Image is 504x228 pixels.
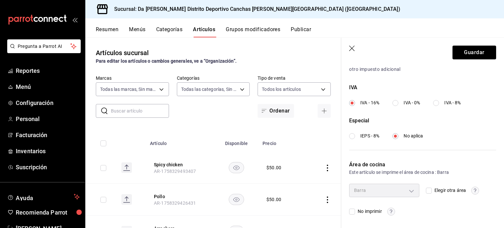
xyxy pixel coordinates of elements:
[16,208,80,217] span: Recomienda Parrot
[258,76,331,80] label: Tipo de venta
[154,193,206,200] button: edit-product-location
[96,26,118,37] button: Resumen
[349,161,496,169] div: Área de cocina
[111,104,169,117] input: Buscar artículo
[349,169,496,176] div: Este artículo se imprime el área de cocina : Barra
[193,26,215,37] button: Artículos
[355,208,382,215] span: No imprimir
[154,200,196,206] span: AR-1758329426431
[96,48,149,58] div: Artículos sucursal
[432,187,466,194] span: Elegir otra área
[109,5,400,13] h3: Sucursal: Da [PERSON_NAME] Distrito Deportivo Canchas [PERSON_NAME][GEOGRAPHIC_DATA] ([GEOGRAPHIC...
[5,48,81,54] a: Pregunta a Parrot AI
[96,26,504,37] div: navigation tabs
[404,99,420,106] span: IVA - 0%
[146,131,214,152] th: Artículo
[262,86,301,93] span: Todos los artículos
[229,194,244,205] button: availability-product
[16,114,80,123] span: Personal
[444,99,461,106] span: IVA - 8%
[360,133,379,139] span: IEPS - 8%
[96,76,169,80] label: Marcas
[226,26,280,37] button: Grupos modificadores
[291,26,311,37] button: Publicar
[349,117,496,125] div: Especial
[18,43,71,50] span: Pregunta a Parrot AI
[324,197,331,203] button: actions
[100,86,157,93] span: Todas las marcas, Sin marca
[156,26,183,37] button: Categorías
[266,164,281,171] div: $ 50.00
[16,193,71,201] span: Ayuda
[258,104,294,118] button: Ordenar
[349,58,451,73] p: Al activar esta opción no podrás agregar algún otro impuesto adicional
[16,163,80,172] span: Suscripción
[349,84,496,92] div: IVA
[324,165,331,171] button: actions
[259,131,306,152] th: Precio
[16,147,80,155] span: Inventarios
[349,184,419,197] div: Barra
[129,26,145,37] button: Menús
[214,131,259,152] th: Disponible
[404,133,423,139] span: No aplica
[229,162,244,173] button: availability-product
[154,169,196,174] span: AR-1758329493407
[181,86,238,93] span: Todas las categorías, Sin categoría
[16,82,80,91] span: Menú
[16,66,80,75] span: Reportes
[96,58,237,64] strong: Para editar los artículos o cambios generales, ve a “Organización”.
[360,99,379,106] span: IVA - 16%
[452,46,496,59] button: Guardar
[154,161,206,168] button: edit-product-location
[7,39,81,53] button: Pregunta a Parrot AI
[72,17,77,22] button: open_drawer_menu
[16,131,80,139] span: Facturación
[177,76,250,80] label: Categorías
[266,196,281,203] div: $ 50.00
[16,98,80,107] span: Configuración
